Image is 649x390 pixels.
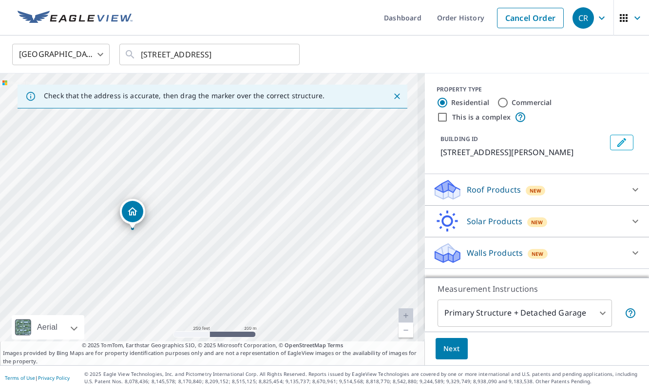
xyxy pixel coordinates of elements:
[440,135,478,143] p: BUILDING ID
[467,184,521,195] p: Roof Products
[610,135,633,150] button: Edit building 1
[399,323,413,337] a: Current Level 19, Zoom Out
[44,91,324,100] p: Check that the address is accurate, then drag the marker over the correct structure.
[5,375,70,381] p: |
[120,199,145,229] div: Dropped pin, building 1, Residential property, 14 Tuna Ln Kissimmee, FL 34759
[497,8,564,28] a: Cancel Order
[391,90,403,103] button: Close
[433,178,641,201] div: Roof ProductsNew
[573,7,594,29] div: CR
[531,218,543,226] span: New
[436,338,468,360] button: Next
[433,210,641,233] div: Solar ProductsNew
[38,374,70,381] a: Privacy Policy
[5,374,35,381] a: Terms of Use
[452,112,511,122] label: This is a complex
[438,300,612,327] div: Primary Structure + Detached Garage
[467,247,523,259] p: Walls Products
[12,41,110,68] div: [GEOGRAPHIC_DATA]
[12,315,84,339] div: Aerial
[84,371,644,385] p: © 2025 Eagle View Technologies, Inc. and Pictometry International Corp. All Rights Reserved. Repo...
[440,146,606,158] p: [STREET_ADDRESS][PERSON_NAME]
[443,343,460,355] span: Next
[34,315,60,339] div: Aerial
[438,283,636,295] p: Measurement Instructions
[82,341,344,350] span: © 2025 TomTom, Earthstar Geographics SIO, © 2025 Microsoft Corporation, ©
[530,187,542,195] span: New
[467,215,522,227] p: Solar Products
[437,85,637,94] div: PROPERTY TYPE
[625,307,636,319] span: Your report will include the primary structure and a detached garage if one exists.
[327,341,344,349] a: Terms
[532,250,544,258] span: New
[512,98,552,107] label: Commercial
[399,308,413,323] a: Current Level 19, Zoom In Disabled
[285,341,325,349] a: OpenStreetMap
[141,41,280,68] input: Search by address or latitude-longitude
[451,98,489,107] label: Residential
[18,11,133,25] img: EV Logo
[433,241,641,265] div: Walls ProductsNew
